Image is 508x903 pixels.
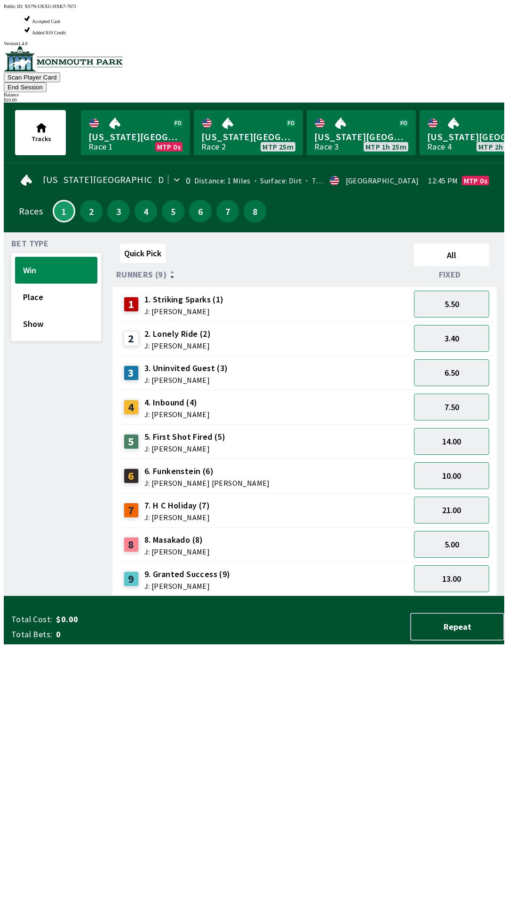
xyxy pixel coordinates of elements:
[244,200,266,222] button: 8
[137,208,155,214] span: 4
[56,614,204,625] span: $0.00
[246,208,264,214] span: 8
[144,514,210,521] span: J: [PERSON_NAME]
[410,270,493,279] div: Fixed
[144,376,228,384] span: J: [PERSON_NAME]
[88,143,113,150] div: Race 1
[414,394,489,420] button: 7.50
[144,411,210,418] span: J: [PERSON_NAME]
[43,176,183,183] span: [US_STATE][GEOGRAPHIC_DATA]
[124,331,139,346] div: 2
[144,396,210,409] span: 4. Inbound (4)
[144,445,225,452] span: J: [PERSON_NAME]
[32,19,60,24] span: Accepted Cash
[81,110,190,155] a: [US_STATE][GEOGRAPHIC_DATA]Race 1MTP 0s
[414,497,489,523] button: 21.00
[4,97,504,103] div: $ 10.00
[414,325,489,352] button: 3.40
[444,299,459,309] span: 5.50
[346,177,419,184] div: [GEOGRAPHIC_DATA]
[15,257,97,284] button: Win
[4,72,60,82] button: Scan Player Card
[262,143,294,150] span: MTP 25m
[444,539,459,550] span: 5.00
[144,342,211,349] span: J: [PERSON_NAME]
[365,143,406,150] span: MTP 1h 25m
[442,505,461,515] span: 21.00
[414,359,489,386] button: 6.50
[194,176,251,185] span: Distance: 1 Miles
[4,82,47,92] button: End Session
[19,207,43,215] div: Races
[201,143,226,150] div: Race 2
[464,177,487,184] span: MTP 0s
[144,308,224,315] span: J: [PERSON_NAME]
[444,402,459,412] span: 7.50
[442,470,461,481] span: 10.00
[444,367,459,378] span: 6.50
[11,240,48,247] span: Bet Type
[144,582,230,590] span: J: [PERSON_NAME]
[162,200,184,222] button: 5
[307,110,416,155] a: [US_STATE][GEOGRAPHIC_DATA]Race 3MTP 1h 25m
[124,468,139,483] div: 6
[120,244,166,263] button: Quick Pick
[216,200,239,222] button: 7
[191,208,209,214] span: 6
[144,293,224,306] span: 1. Striking Sparks (1)
[428,177,458,184] span: 12:45 PM
[144,534,210,546] span: 8. Masakado (8)
[414,291,489,317] button: 5.50
[414,428,489,455] button: 14.00
[11,629,52,640] span: Total Bets:
[314,131,408,143] span: [US_STATE][GEOGRAPHIC_DATA]
[194,110,303,155] a: [US_STATE][GEOGRAPHIC_DATA]Race 2MTP 25m
[15,110,66,155] button: Tracks
[302,176,383,185] span: Track Condition: Fast
[116,270,410,279] div: Runners (9)
[124,365,139,380] div: 3
[124,400,139,415] div: 4
[442,573,461,584] span: 13.00
[414,244,489,266] button: All
[56,629,204,640] span: 0
[144,568,230,580] span: 9. Granted Success (9)
[439,271,461,278] span: Fixed
[219,208,237,214] span: 7
[23,318,89,329] span: Show
[4,46,123,71] img: venue logo
[15,310,97,337] button: Show
[157,143,181,150] span: MTP 0s
[124,297,139,312] div: 1
[135,200,157,222] button: 4
[24,4,76,9] span: XS7N-UKXU-HXK7-767J
[418,250,485,261] span: All
[23,292,89,302] span: Place
[107,200,130,222] button: 3
[23,265,89,276] span: Win
[88,131,183,143] span: [US_STATE][GEOGRAPHIC_DATA]
[4,41,504,46] div: Version 1.4.0
[124,571,139,586] div: 9
[32,30,66,35] span: Added $10 Credit
[444,333,459,344] span: 3.40
[144,548,210,555] span: J: [PERSON_NAME]
[164,208,182,214] span: 5
[4,4,504,9] div: Public ID:
[186,177,190,184] div: 0
[144,465,270,477] span: 6. Funkenstein (6)
[15,284,97,310] button: Place
[414,462,489,489] button: 10.00
[11,614,52,625] span: Total Cost:
[201,131,295,143] span: [US_STATE][GEOGRAPHIC_DATA]
[124,248,161,259] span: Quick Pick
[32,135,51,143] span: Tracks
[144,362,228,374] span: 3. Uninvited Guest (3)
[110,208,127,214] span: 3
[314,143,339,150] div: Race 3
[82,208,100,214] span: 2
[419,621,496,632] span: Repeat
[144,479,270,487] span: J: [PERSON_NAME] [PERSON_NAME]
[251,176,302,185] span: Surface: Dirt
[124,537,139,552] div: 8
